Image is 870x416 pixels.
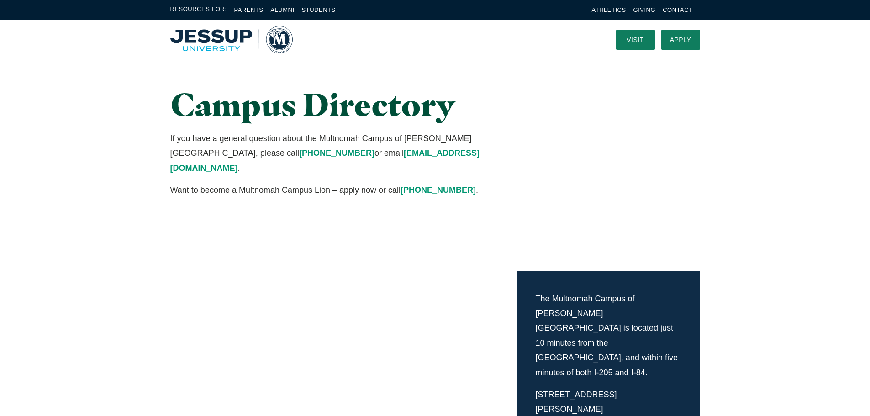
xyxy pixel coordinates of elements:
[170,26,293,53] img: Multnomah University Logo
[299,148,374,158] a: [PHONE_NUMBER]
[270,6,294,13] a: Alumni
[170,26,293,53] a: Home
[616,30,655,50] a: Visit
[170,148,480,172] a: [EMAIL_ADDRESS][DOMAIN_NAME]
[170,131,518,175] p: If you have a general question about the Multnomah Campus of [PERSON_NAME][GEOGRAPHIC_DATA], plea...
[663,6,692,13] a: Contact
[661,30,700,50] a: Apply
[401,185,476,195] a: [PHONE_NUMBER]
[592,6,626,13] a: Athletics
[170,183,518,197] p: Want to become a Multnomah Campus Lion – apply now or call .
[536,291,682,380] p: The Multnomah Campus of [PERSON_NAME][GEOGRAPHIC_DATA] is located just 10 minutes from the [GEOGR...
[234,6,264,13] a: Parents
[302,6,336,13] a: Students
[170,5,227,15] span: Resources For:
[633,6,656,13] a: Giving
[170,87,518,122] h1: Campus Directory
